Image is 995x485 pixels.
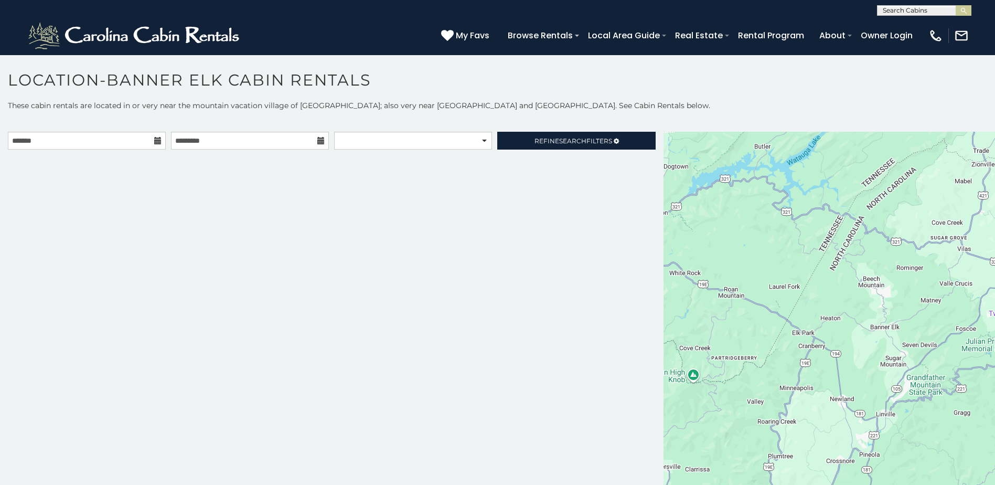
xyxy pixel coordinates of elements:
a: Rental Program [733,26,809,45]
a: Browse Rentals [502,26,578,45]
img: phone-regular-white.png [928,28,943,43]
a: Owner Login [855,26,918,45]
a: About [814,26,851,45]
a: My Favs [441,29,492,43]
span: My Favs [456,29,489,42]
a: Local Area Guide [583,26,665,45]
img: mail-regular-white.png [954,28,969,43]
span: Search [559,137,586,145]
a: Real Estate [670,26,728,45]
span: Refine Filters [534,137,612,145]
a: RefineSearchFilters [497,132,655,150]
img: White-1-2.png [26,20,244,51]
